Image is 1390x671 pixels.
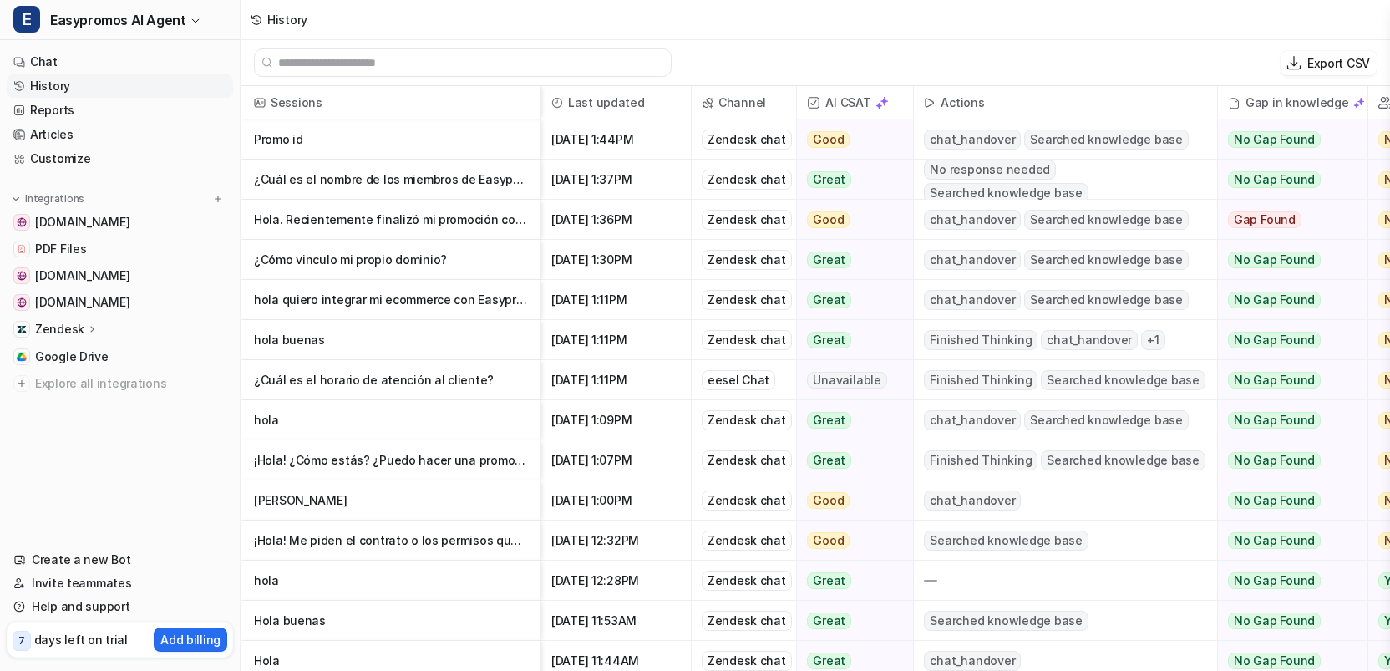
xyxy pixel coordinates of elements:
[1024,290,1188,310] span: Searched knowledge base
[1024,210,1188,230] span: Searched knowledge base
[797,480,903,521] button: Good
[1228,211,1301,228] span: Gap Found
[548,280,684,320] span: [DATE] 1:11PM
[17,244,27,254] img: PDF Files
[1228,653,1321,669] span: No Gap Found
[797,400,903,440] button: Great
[7,291,233,314] a: easypromos-apiref.redoc.ly[DOMAIN_NAME]
[924,130,1021,150] span: chat_handover
[797,280,903,320] button: Great
[160,631,221,648] p: Add billing
[1228,613,1321,629] span: No Gap Found
[254,400,527,440] p: hola
[254,160,527,200] p: ¿Cuál es el nombre de los miembros de Easypromos?
[924,210,1021,230] span: chat_handover
[797,119,903,160] button: Good
[702,290,792,310] div: Zendesk chat
[548,160,684,200] span: [DATE] 1:37PM
[797,200,903,240] button: Good
[702,210,792,230] div: Zendesk chat
[254,521,527,561] p: ¡Hola! Me piden el contrato o los permisos que apruebe easy promo pra aque pued
[1218,160,1355,200] button: No Gap Found
[35,267,129,284] span: [DOMAIN_NAME]
[7,237,233,261] a: PDF FilesPDF Files
[254,440,527,480] p: ¡Hola! ¿Cómo estás? ¿Puedo hacer una promoción para el Mundial de fútbol del 202
[797,561,903,601] button: Great
[1228,492,1321,509] span: No Gap Found
[1218,240,1355,280] button: No Gap Found
[35,370,226,397] span: Explore all integrations
[1228,412,1321,429] span: No Gap Found
[548,200,684,240] span: [DATE] 1:36PM
[548,561,684,601] span: [DATE] 12:28PM
[1218,440,1355,480] button: No Gap Found
[7,211,233,234] a: www.notion.com[DOMAIN_NAME]
[17,324,27,334] img: Zendesk
[924,531,1088,551] span: Searched knowledge base
[924,491,1021,511] span: chat_handover
[1218,320,1355,360] button: No Gap Found
[548,119,684,160] span: [DATE] 1:44PM
[548,320,684,360] span: [DATE] 1:11PM
[10,193,22,205] img: expand menu
[35,241,86,257] span: PDF Files
[1218,601,1355,641] button: No Gap Found
[17,217,27,227] img: www.notion.com
[254,601,527,641] p: Hola buenas
[807,252,851,268] span: Great
[807,572,851,589] span: Great
[17,271,27,281] img: www.easypromosapp.com
[254,119,527,160] p: Promo id
[247,86,534,119] span: Sessions
[702,531,792,551] div: Zendesk chat
[924,450,1037,470] span: Finished Thinking
[254,360,527,400] p: ¿Cuál es el horario de atención al cliente?
[13,6,40,33] span: E
[7,147,233,170] a: Customize
[1281,51,1377,75] button: Export CSV
[807,332,851,348] span: Great
[924,410,1021,430] span: chat_handover
[35,214,129,231] span: [DOMAIN_NAME]
[254,240,527,280] p: ¿Cómo vinculo mi propio dominio?
[1141,330,1165,350] span: + 1
[702,491,792,511] div: Zendesk chat
[35,321,84,338] p: Zendesk
[1024,130,1188,150] span: Searched knowledge base
[1024,410,1188,430] span: Searched knowledge base
[702,250,792,270] div: Zendesk chat
[1218,119,1355,160] button: No Gap Found
[1228,252,1321,268] span: No Gap Found
[254,320,527,360] p: hola buenas
[34,631,128,648] p: days left on trial
[702,330,792,350] div: Zendesk chat
[1218,480,1355,521] button: No Gap Found
[702,170,792,190] div: Zendesk chat
[7,264,233,287] a: www.easypromosapp.com[DOMAIN_NAME]
[548,440,684,480] span: [DATE] 1:07PM
[1228,131,1321,148] span: No Gap Found
[1228,572,1321,589] span: No Gap Found
[1041,330,1138,350] span: chat_handover
[702,651,792,671] div: Zendesk chat
[254,480,527,521] p: [PERSON_NAME]
[1218,561,1355,601] button: No Gap Found
[807,492,850,509] span: Good
[941,86,984,119] h2: Actions
[548,360,684,400] span: [DATE] 1:11PM
[1041,370,1205,390] span: Searched knowledge base
[212,193,224,205] img: menu_add.svg
[807,131,850,148] span: Good
[548,601,684,641] span: [DATE] 11:53AM
[924,250,1021,270] span: chat_handover
[7,99,233,122] a: Reports
[807,412,851,429] span: Great
[548,480,684,521] span: [DATE] 1:00PM
[804,86,906,119] span: AI CSAT
[797,521,903,561] button: Good
[924,651,1021,671] span: chat_handover
[1218,280,1355,320] button: No Gap Found
[924,290,1021,310] span: chat_handover
[1225,86,1361,119] div: Gap in knowledge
